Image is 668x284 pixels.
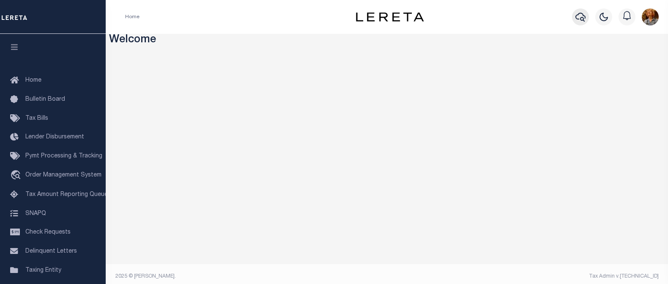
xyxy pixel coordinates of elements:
span: Bulletin Board [25,97,65,102]
span: Lender Disbursement [25,134,84,140]
img: logo-dark.svg [356,12,424,22]
span: Home [25,77,41,83]
span: SNAPQ [25,210,46,216]
span: Tax Bills [25,116,48,121]
span: Tax Amount Reporting Queue [25,192,108,198]
div: Tax Admin v.[TECHNICAL_ID] [393,273,659,280]
span: Pymt Processing & Tracking [25,153,102,159]
span: Delinquent Letters [25,248,77,254]
li: Home [125,13,140,21]
div: 2025 © [PERSON_NAME]. [109,273,387,280]
span: Taxing Entity [25,267,61,273]
h3: Welcome [109,34,665,47]
span: Check Requests [25,229,71,235]
span: Order Management System [25,172,101,178]
i: travel_explore [10,170,24,181]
